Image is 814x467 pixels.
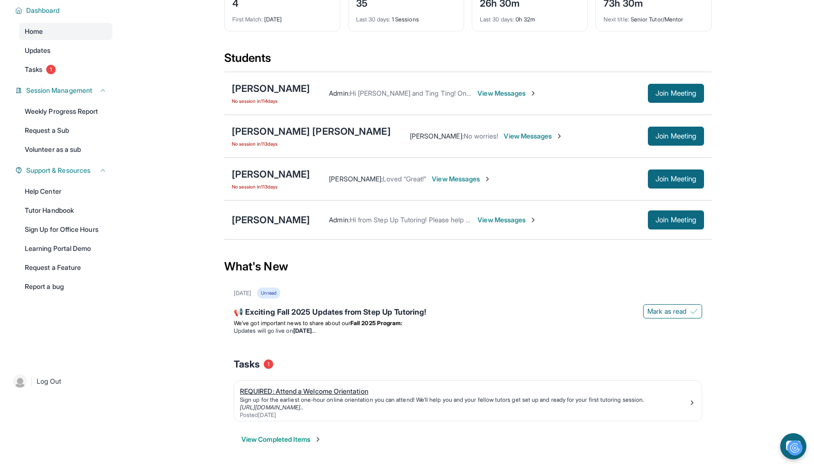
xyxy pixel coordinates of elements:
[10,371,112,392] a: |Log Out
[240,411,688,419] div: Posted [DATE]
[350,319,402,327] strong: Fall 2025 Program:
[356,10,456,23] div: 1 Sessions
[648,210,704,229] button: Join Meeting
[264,359,273,369] span: 1
[234,306,702,319] div: 📢 Exciting Fall 2025 Updates from Step Up Tutoring!
[22,86,107,95] button: Session Management
[224,246,712,288] div: What's New
[19,240,112,257] a: Learning Portal Demo
[432,174,491,184] span: View Messages
[232,125,391,138] div: [PERSON_NAME] [PERSON_NAME]
[648,127,704,146] button: Join Meeting
[19,259,112,276] a: Request a Feature
[25,65,42,74] span: Tasks
[19,103,112,120] a: Weekly Progress Report
[240,404,303,411] a: [URL][DOMAIN_NAME]..
[13,375,27,388] img: user-img
[232,16,263,23] span: First Match :
[240,396,688,404] div: Sign up for the earliest one-hour online orientation you can attend! We’ll help you and your fell...
[604,10,704,23] div: Senior Tutor/Mentor
[26,86,92,95] span: Session Management
[655,217,696,223] span: Join Meeting
[234,327,702,335] li: Updates will go live on
[22,6,107,15] button: Dashboard
[240,387,688,396] div: REQUIRED: Attend a Welcome Orientation
[19,23,112,40] a: Home
[19,202,112,219] a: Tutor Handbook
[232,168,310,181] div: [PERSON_NAME]
[604,16,629,23] span: Next title :
[690,308,698,315] img: Mark as read
[655,90,696,96] span: Join Meeting
[410,132,464,140] span: [PERSON_NAME] :
[477,89,537,98] span: View Messages
[241,435,322,444] button: View Completed Items
[224,50,712,71] div: Students
[234,289,251,297] div: [DATE]
[529,216,537,224] img: Chevron-Right
[37,377,61,386] span: Log Out
[232,213,310,227] div: [PERSON_NAME]
[477,215,537,225] span: View Messages
[647,307,686,316] span: Mark as read
[655,176,696,182] span: Join Meeting
[234,319,350,327] span: We’ve got important news to share about our
[655,133,696,139] span: Join Meeting
[232,140,391,148] span: No session in 113 days
[464,132,498,140] span: No worries!
[780,433,806,459] button: chat-button
[25,27,43,36] span: Home
[26,166,90,175] span: Support & Resources
[356,16,390,23] span: Last 30 days :
[232,10,332,23] div: [DATE]
[232,97,310,105] span: No session in 114 days
[19,122,112,139] a: Request a Sub
[480,16,514,23] span: Last 30 days :
[484,175,491,183] img: Chevron-Right
[329,175,383,183] span: [PERSON_NAME] :
[19,61,112,78] a: Tasks1
[648,84,704,103] button: Join Meeting
[234,381,702,421] a: REQUIRED: Attend a Welcome OrientationSign up for the earliest one-hour online orientation you ca...
[22,166,107,175] button: Support & Resources
[232,82,310,95] div: [PERSON_NAME]
[19,183,112,200] a: Help Center
[26,6,60,15] span: Dashboard
[19,278,112,295] a: Report a bug
[480,10,580,23] div: 0h 32m
[529,89,537,97] img: Chevron-Right
[234,358,260,371] span: Tasks
[329,89,349,97] span: Admin :
[504,131,563,141] span: View Messages
[46,65,56,74] span: 1
[556,132,563,140] img: Chevron-Right
[30,376,33,387] span: |
[232,183,310,190] span: No session in 113 days
[19,221,112,238] a: Sign Up for Office Hours
[293,327,316,334] strong: [DATE]
[19,42,112,59] a: Updates
[19,141,112,158] a: Volunteer as a sub
[257,288,280,298] div: Unread
[648,169,704,189] button: Join Meeting
[643,304,702,318] button: Mark as read
[25,46,51,55] span: Updates
[329,216,349,224] span: Admin :
[383,175,426,183] span: Loved “Great!”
